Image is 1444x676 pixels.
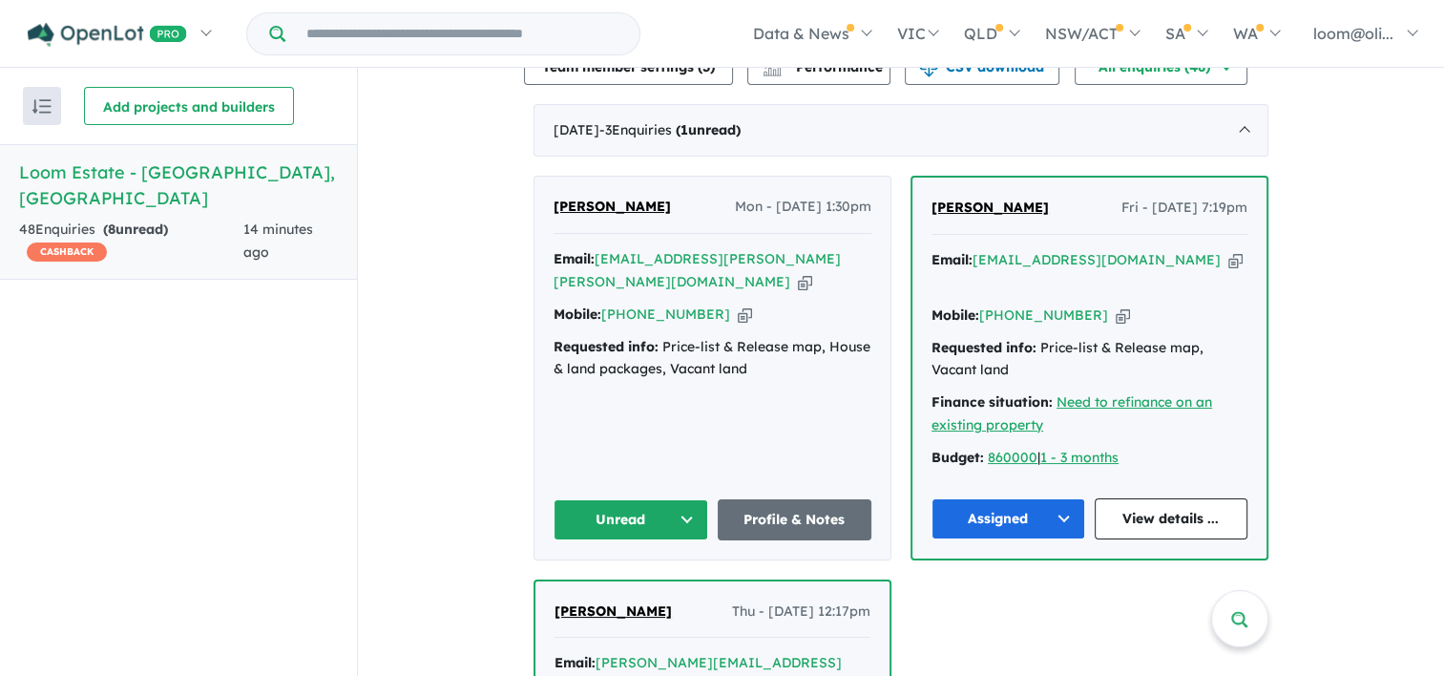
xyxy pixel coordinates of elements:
button: Copy [738,305,752,325]
button: Add projects and builders [84,87,294,125]
span: 14 minutes ago [243,221,313,261]
strong: Requested info: [554,338,659,355]
a: [PERSON_NAME] [931,197,1049,220]
button: Copy [1228,250,1243,270]
a: 1 - 3 months [1040,449,1119,466]
span: Fri - [DATE] 7:19pm [1121,197,1247,220]
strong: ( unread) [103,221,168,238]
input: Try estate name, suburb, builder or developer [289,13,636,54]
span: - 3 Enquir ies [599,121,741,138]
a: [PERSON_NAME] [555,601,672,623]
h5: Loom Estate - [GEOGRAPHIC_DATA] , [GEOGRAPHIC_DATA] [19,159,338,211]
span: CASHBACK [27,243,107,262]
span: [PERSON_NAME] [555,602,672,620]
span: loom@oli... [1313,24,1393,43]
img: bar-chart.svg [763,64,782,76]
img: Openlot PRO Logo White [28,23,187,47]
span: 8 [108,221,115,238]
strong: Mobile: [554,306,601,323]
strong: Requested info: [931,339,1036,356]
div: Price-list & Release map, House & land packages, Vacant land [554,336,871,382]
strong: Email: [554,250,595,267]
button: Copy [798,272,812,292]
div: 48 Enquir ies [19,219,243,264]
strong: Budget: [931,449,984,466]
strong: Mobile: [931,306,979,324]
a: 860000 [988,449,1037,466]
a: [EMAIL_ADDRESS][DOMAIN_NAME] [973,251,1221,268]
img: sort.svg [32,99,52,114]
strong: Email: [555,654,596,671]
div: [DATE] [534,104,1268,158]
strong: ( unread) [676,121,741,138]
a: [PHONE_NUMBER] [979,306,1108,324]
span: Mon - [DATE] 1:30pm [735,196,871,219]
button: Assigned [931,498,1085,539]
strong: Finance situation: [931,393,1053,411]
span: 1 [680,121,688,138]
span: Performance [765,58,883,75]
a: View details ... [1095,498,1248,539]
div: | [931,447,1247,470]
span: [PERSON_NAME] [554,198,671,215]
strong: Email: [931,251,973,268]
a: [PHONE_NUMBER] [601,306,730,323]
a: [PERSON_NAME] [554,196,671,219]
span: 3 [702,58,710,75]
a: Need to refinance on an existing property [931,393,1212,433]
button: Copy [1116,306,1130,326]
span: [PERSON_NAME] [931,199,1049,216]
span: Thu - [DATE] 12:17pm [732,601,870,623]
div: Price-list & Release map, Vacant land [931,337,1247,383]
a: Profile & Notes [718,499,872,540]
a: [EMAIL_ADDRESS][PERSON_NAME][PERSON_NAME][DOMAIN_NAME] [554,250,841,290]
button: Unread [554,499,708,540]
